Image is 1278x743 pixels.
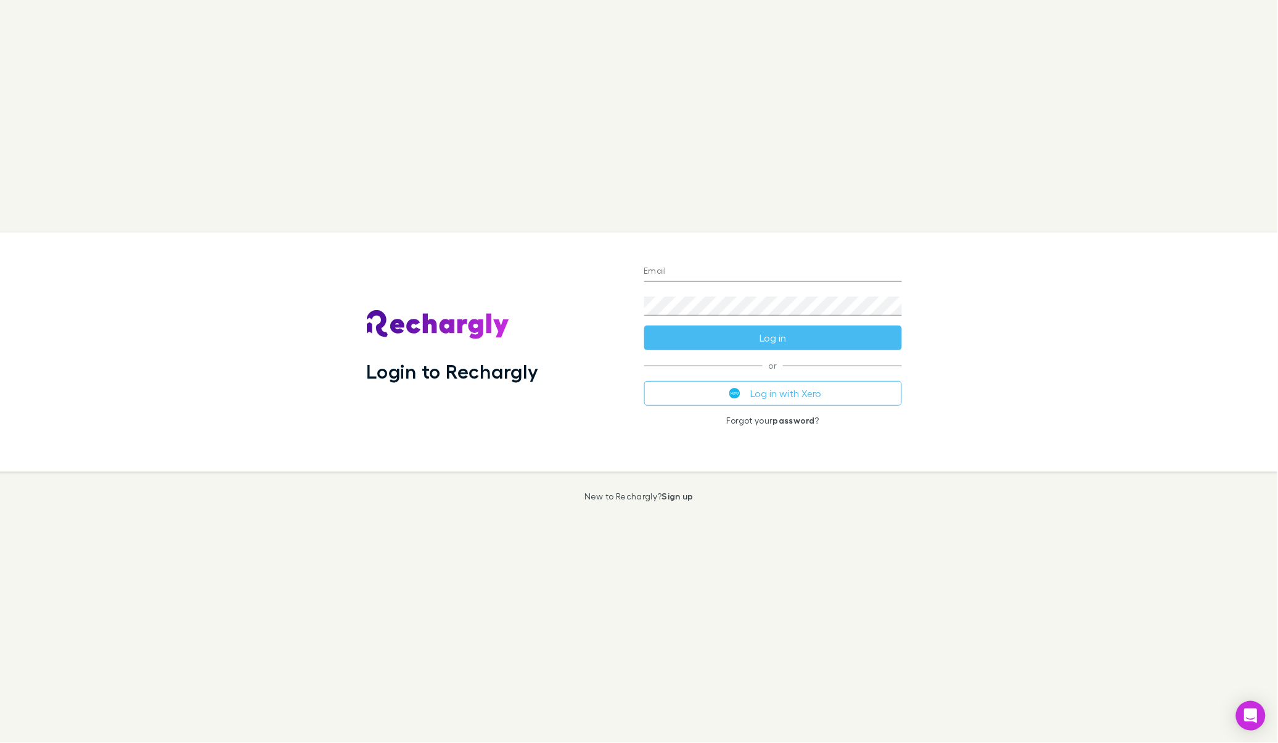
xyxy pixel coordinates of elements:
p: Forgot your ? [644,416,902,425]
a: password [773,415,815,425]
img: Xero's logo [729,388,740,399]
a: Sign up [662,491,694,501]
div: Open Intercom Messenger [1236,701,1266,731]
p: New to Rechargly? [584,491,694,501]
img: Rechargly's Logo [367,310,510,340]
button: Log in with Xero [644,381,902,406]
h1: Login to Rechargly [367,359,539,383]
button: Log in [644,326,902,350]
